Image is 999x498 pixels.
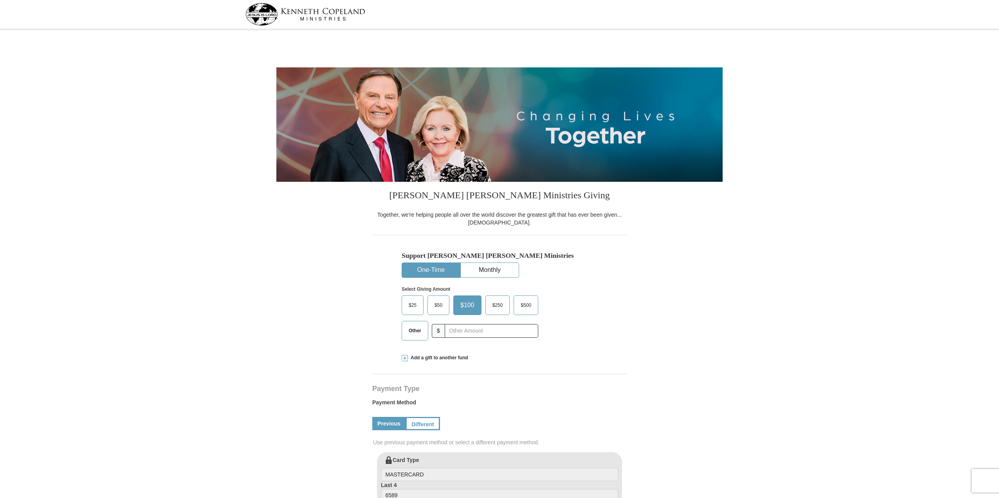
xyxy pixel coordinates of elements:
a: Previous [372,417,406,430]
span: Add a gift to another fund [408,355,468,361]
label: Card Type [381,456,618,481]
a: Different [406,417,440,430]
input: Card Type [381,468,618,481]
span: $500 [517,299,535,311]
span: Use previous payment method or select a different payment method. [373,438,628,446]
input: Other Amount [445,324,538,338]
button: One-Time [402,263,460,277]
span: $ [432,324,445,338]
h3: [PERSON_NAME] [PERSON_NAME] Ministries Giving [372,182,627,211]
span: $250 [489,299,507,311]
button: Monthly [461,263,519,277]
div: Together, we're helping people all over the world discover the greatest gift that has ever been g... [372,211,627,226]
img: kcm-header-logo.svg [245,3,365,25]
label: Payment Method [372,398,627,410]
span: $25 [405,299,420,311]
h4: Payment Type [372,386,627,392]
span: Other [405,325,425,337]
h5: Support [PERSON_NAME] [PERSON_NAME] Ministries [402,252,597,260]
span: $50 [431,299,446,311]
strong: Select Giving Amount [402,286,450,292]
span: $100 [456,299,478,311]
